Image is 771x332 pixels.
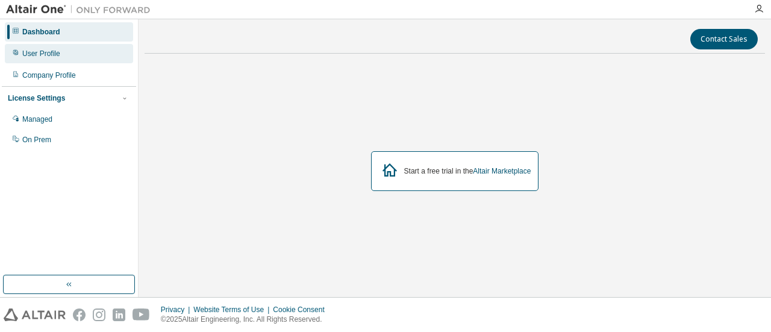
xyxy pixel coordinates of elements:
[22,49,60,58] div: User Profile
[161,315,332,325] p: © 2025 Altair Engineering, Inc. All Rights Reserved.
[22,114,52,124] div: Managed
[113,309,125,321] img: linkedin.svg
[193,305,273,315] div: Website Terms of Use
[8,93,65,103] div: License Settings
[93,309,105,321] img: instagram.svg
[4,309,66,321] img: altair_logo.svg
[690,29,758,49] button: Contact Sales
[22,27,60,37] div: Dashboard
[22,70,76,80] div: Company Profile
[273,305,331,315] div: Cookie Consent
[6,4,157,16] img: Altair One
[473,167,531,175] a: Altair Marketplace
[161,305,193,315] div: Privacy
[133,309,150,321] img: youtube.svg
[22,135,51,145] div: On Prem
[73,309,86,321] img: facebook.svg
[404,166,531,176] div: Start a free trial in the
